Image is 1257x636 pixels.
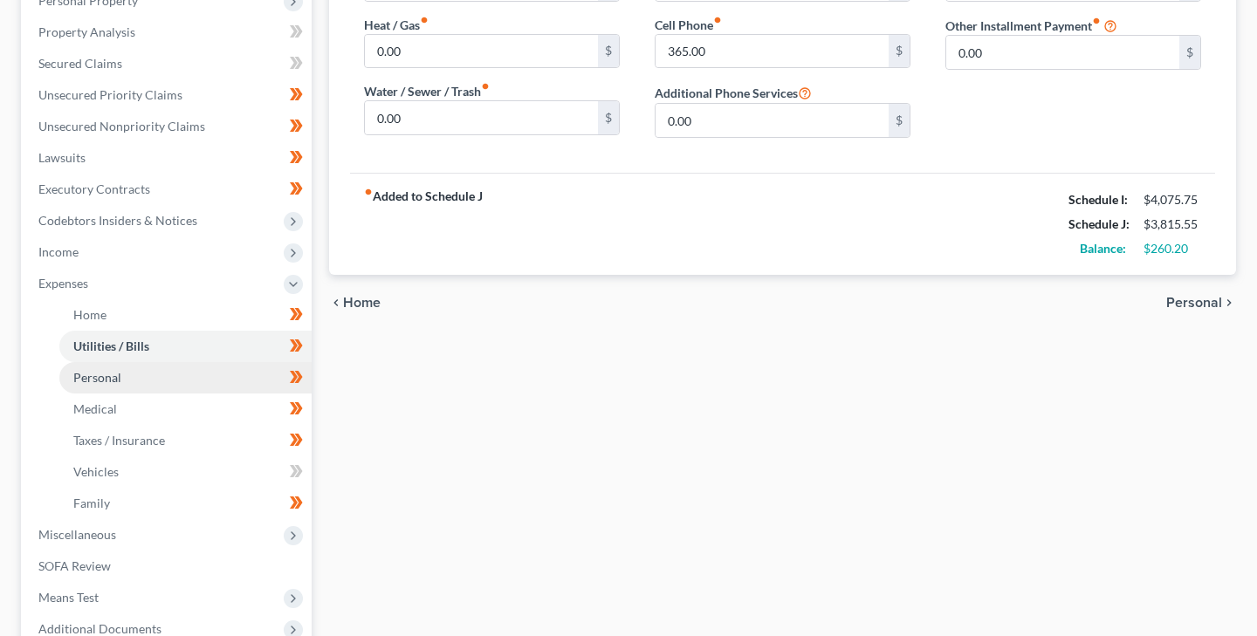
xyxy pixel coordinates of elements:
[24,142,312,174] a: Lawsuits
[420,16,429,24] i: fiber_manual_record
[656,35,889,68] input: --
[24,48,312,79] a: Secured Claims
[365,35,598,68] input: --
[343,296,381,310] span: Home
[1144,215,1201,233] div: $3,815.55
[1068,216,1130,231] strong: Schedule J:
[1144,240,1201,257] div: $260.20
[38,119,205,133] span: Unsecured Nonpriority Claims
[73,496,110,510] span: Family
[73,307,106,322] span: Home
[1179,36,1200,69] div: $
[38,87,182,102] span: Unsecured Priority Claims
[38,56,122,71] span: Secured Claims
[1068,192,1128,207] strong: Schedule I:
[329,296,343,310] i: chevron_left
[59,331,312,362] a: Utilities / Bills
[73,339,149,353] span: Utilities / Bills
[38,527,116,542] span: Miscellaneous
[59,488,312,519] a: Family
[38,24,135,39] span: Property Analysis
[889,35,910,68] div: $
[73,370,121,385] span: Personal
[655,82,812,103] label: Additional Phone Services
[946,36,1179,69] input: --
[24,551,312,582] a: SOFA Review
[365,101,598,134] input: --
[38,276,88,291] span: Expenses
[598,101,619,134] div: $
[24,174,312,205] a: Executory Contracts
[889,104,910,137] div: $
[59,456,312,488] a: Vehicles
[38,213,197,228] span: Codebtors Insiders & Notices
[38,150,86,165] span: Lawsuits
[598,35,619,68] div: $
[59,299,312,331] a: Home
[1080,241,1126,256] strong: Balance:
[73,401,117,416] span: Medical
[364,188,373,196] i: fiber_manual_record
[1166,296,1222,310] span: Personal
[73,433,165,448] span: Taxes / Insurance
[1144,191,1201,209] div: $4,075.75
[38,621,161,636] span: Additional Documents
[364,82,490,100] label: Water / Sewer / Trash
[713,16,722,24] i: fiber_manual_record
[59,362,312,393] a: Personal
[59,393,312,425] a: Medical
[1166,296,1236,310] button: Personal chevron_right
[38,558,111,573] span: SOFA Review
[945,17,1101,35] label: Other Installment Payment
[73,464,119,479] span: Vehicles
[656,104,889,137] input: --
[1092,17,1101,25] i: fiber_manual_record
[364,16,429,34] label: Heat / Gas
[38,181,150,196] span: Executory Contracts
[38,590,99,605] span: Means Test
[59,425,312,456] a: Taxes / Insurance
[481,82,490,91] i: fiber_manual_record
[1222,296,1236,310] i: chevron_right
[24,17,312,48] a: Property Analysis
[364,188,483,261] strong: Added to Schedule J
[24,79,312,111] a: Unsecured Priority Claims
[329,296,381,310] button: chevron_left Home
[38,244,79,259] span: Income
[24,111,312,142] a: Unsecured Nonpriority Claims
[655,16,722,34] label: Cell Phone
